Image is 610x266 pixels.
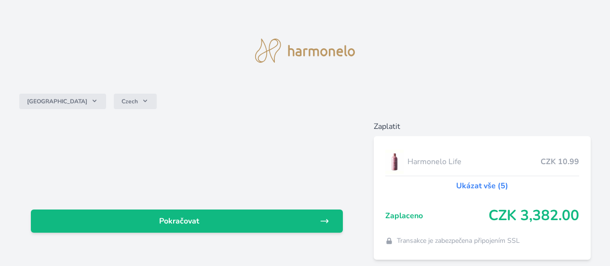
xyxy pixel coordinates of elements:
[385,210,488,222] span: Zaplaceno
[374,121,591,132] h6: Zaplatit
[456,180,508,192] a: Ukázat vše (5)
[114,94,157,109] button: Czech
[19,94,106,109] button: [GEOGRAPHIC_DATA]
[397,236,520,246] span: Transakce je zabezpečena připojením SSL
[385,150,404,174] img: CLEAN_LIFE_se_stinem_x-lo.jpg
[31,210,343,233] a: Pokračovat
[27,98,87,105] span: [GEOGRAPHIC_DATA]
[122,98,138,105] span: Czech
[39,215,320,227] span: Pokračovat
[488,207,579,224] span: CZK 3,382.00
[541,156,579,168] span: CZK 10.99
[255,39,355,63] img: logo.svg
[407,156,541,168] span: Harmonelo Life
